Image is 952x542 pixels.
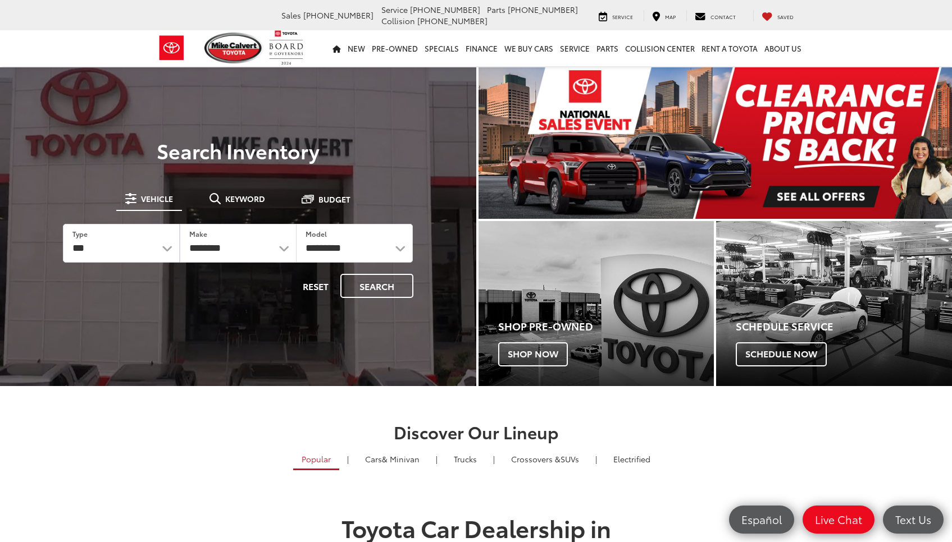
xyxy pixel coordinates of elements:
a: Service [557,30,593,66]
a: Service [590,10,641,21]
a: New [344,30,368,66]
span: [PHONE_NUMBER] [303,10,373,21]
a: Cars [357,449,428,468]
h4: Schedule Service [736,321,952,332]
li: | [593,453,600,465]
a: Popular [293,449,339,470]
span: Schedule Now [736,342,827,366]
span: Text Us [890,512,937,526]
div: Toyota [716,221,952,386]
li: | [344,453,352,465]
a: Pre-Owned [368,30,421,66]
span: Keyword [225,195,265,203]
h2: Discover Our Lineup [80,422,872,441]
div: Toyota [479,221,714,386]
a: Home [329,30,344,66]
a: Text Us [883,506,944,534]
a: Trucks [445,449,485,468]
a: WE BUY CARS [501,30,557,66]
a: SUVs [503,449,587,468]
span: [PHONE_NUMBER] [417,15,488,26]
span: Service [381,4,408,15]
h3: Search Inventory [47,139,429,162]
img: Mike Calvert Toyota [204,33,264,63]
li: | [433,453,440,465]
span: Budget [318,195,350,203]
span: Collision [381,15,415,26]
span: Vehicle [141,195,173,203]
a: Rent a Toyota [698,30,761,66]
span: Parts [487,4,505,15]
span: Español [736,512,787,526]
span: Contact [710,13,736,20]
label: Type [72,229,88,238]
span: Live Chat [809,512,868,526]
a: Map [644,10,684,21]
label: Make [189,229,207,238]
a: Electrified [605,449,659,468]
button: Search [340,274,413,298]
a: Shop Pre-Owned Shop Now [479,221,714,386]
li: | [490,453,498,465]
span: Sales [281,10,301,21]
img: Toyota [151,30,193,66]
span: Map [665,13,676,20]
a: Schedule Service Schedule Now [716,221,952,386]
span: & Minivan [382,453,420,465]
a: My Saved Vehicles [753,10,802,21]
a: Specials [421,30,462,66]
h4: Shop Pre-Owned [498,321,714,332]
label: Model [306,229,327,238]
a: Collision Center [622,30,698,66]
span: [PHONE_NUMBER] [410,4,480,15]
a: Contact [686,10,744,21]
span: [PHONE_NUMBER] [508,4,578,15]
a: Español [729,506,794,534]
span: Saved [777,13,794,20]
span: Crossovers & [511,453,561,465]
span: Shop Now [498,342,568,366]
a: Finance [462,30,501,66]
a: About Us [761,30,805,66]
a: Parts [593,30,622,66]
button: Reset [293,274,338,298]
span: Service [612,13,633,20]
a: Live Chat [803,506,874,534]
